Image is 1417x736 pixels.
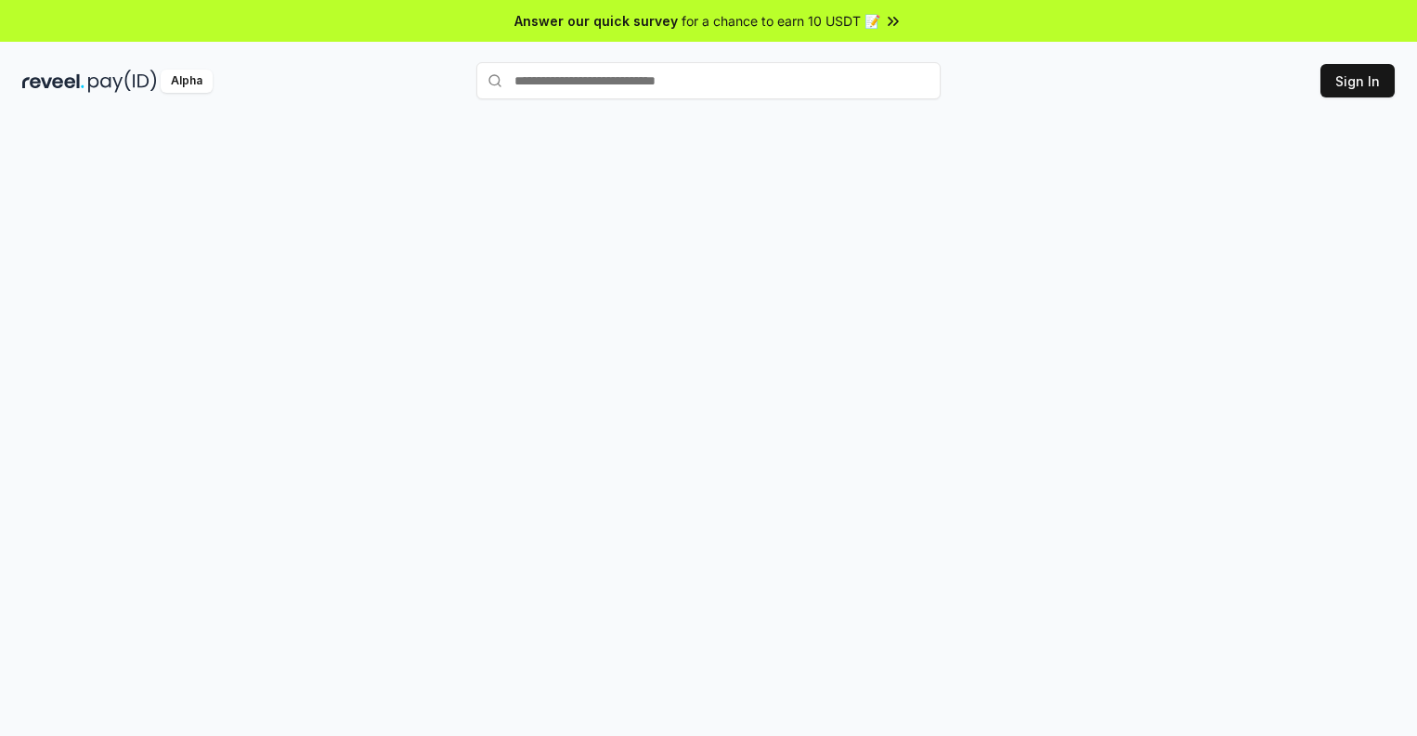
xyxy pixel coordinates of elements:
[88,70,157,93] img: pay_id
[1320,64,1395,97] button: Sign In
[161,70,213,93] div: Alpha
[22,70,84,93] img: reveel_dark
[682,11,880,31] span: for a chance to earn 10 USDT 📝
[514,11,678,31] span: Answer our quick survey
